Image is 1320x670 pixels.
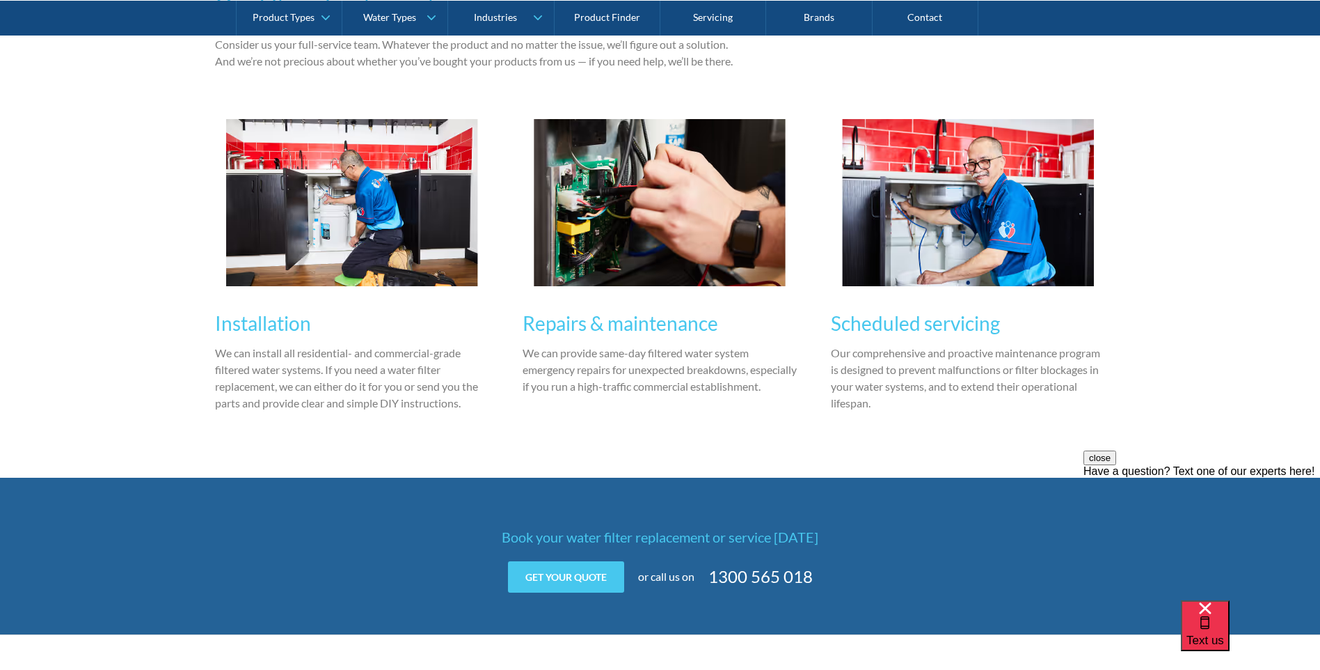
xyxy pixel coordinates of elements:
[215,345,490,412] p: We can install all residential- and commercial-grade filtered water systems. If you need a water ...
[389,527,932,547] h3: Book your water filter replacement or service [DATE]
[831,309,1106,338] h3: Scheduled servicing
[363,11,416,23] div: Water Types
[523,309,797,338] h3: Repairs & maintenance
[523,345,797,395] p: We can provide same-day filtered water system emergency repairs for unexpected breakdowns, especi...
[253,11,315,23] div: Product Types
[508,561,624,593] a: Get your quote
[708,564,813,589] a: 1300 565 018
[226,119,478,286] img: The Water People team member installing filter under sink
[831,345,1106,412] p: Our comprehensive and proactive maintenance program is designed to prevent malfunctions or filter...
[215,36,749,70] p: Consider us your full-service team. Whatever the product and no matter the issue, we’ll figure ou...
[638,568,694,585] p: or call us on
[215,309,490,338] h3: Installation
[842,119,1094,286] img: The Water People team member servicing water filter
[534,119,786,286] img: The Water People team member working on switch board for water filter
[474,11,517,23] div: Industries
[1181,600,1320,670] iframe: podium webchat widget bubble
[1083,451,1320,618] iframe: podium webchat widget prompt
